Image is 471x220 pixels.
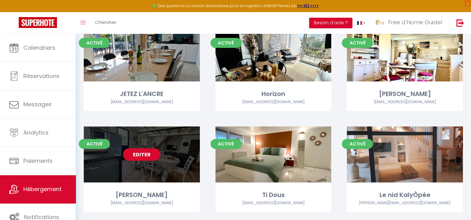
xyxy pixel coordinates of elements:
[215,200,332,206] div: Airbnb
[215,99,332,105] div: Airbnb
[84,190,200,200] div: [PERSON_NAME]
[342,38,373,48] span: Activé
[23,185,62,193] span: Hébergement
[84,200,200,206] div: Airbnb
[84,99,200,105] div: Airbnb
[23,44,55,52] span: Calendriers
[84,89,200,99] div: JETEZ L'ANCRE
[388,18,442,26] span: Free d'Home Guidel
[23,157,53,165] span: Paiements
[456,19,464,27] img: logout
[23,72,59,80] span: Réservations
[90,12,121,34] a: Chercher
[210,38,242,48] span: Activé
[347,99,463,105] div: Airbnb
[215,89,332,99] div: Horizon
[347,89,463,99] div: [PERSON_NAME]
[297,3,319,8] a: >>> ICI <<<<
[342,139,373,149] span: Activé
[23,129,49,136] span: Analytics
[23,100,52,108] span: Messages
[210,139,242,149] span: Activé
[123,148,160,161] a: Editer
[347,200,463,206] div: Airbnb
[19,17,57,28] img: Super Booking
[375,18,384,27] img: ...
[79,38,110,48] span: Activé
[95,19,116,25] span: Chercher
[370,12,450,34] a: ... Free d'Home Guidel
[79,139,110,149] span: Activé
[215,190,332,200] div: Ti Dous
[309,18,352,28] button: Besoin d'aide ?
[347,190,463,200] div: Le nid KalyÔpée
